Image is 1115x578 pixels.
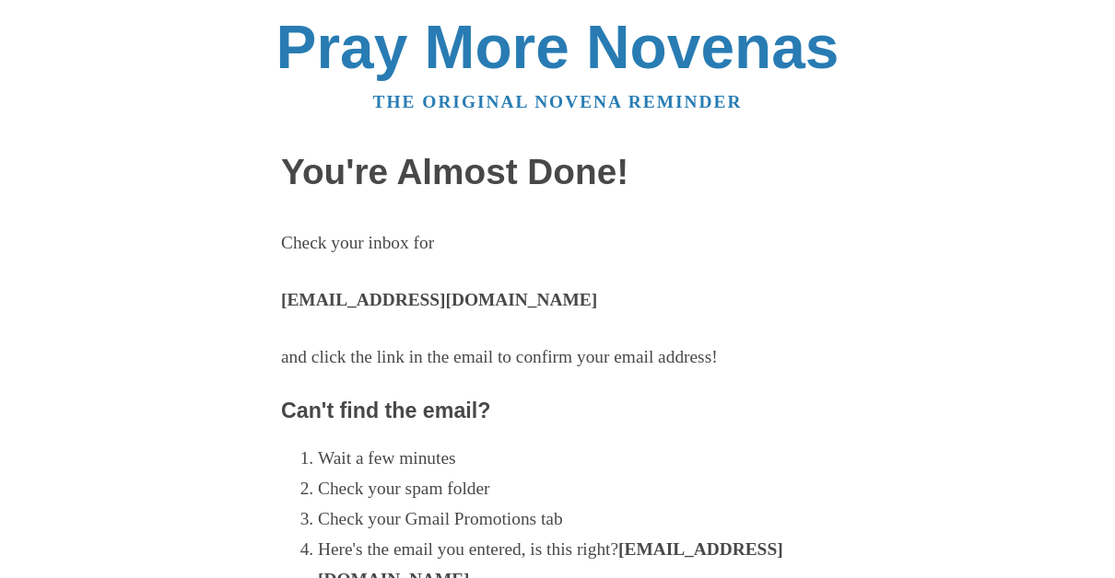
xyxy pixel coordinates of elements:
li: Check your spam folder [318,474,834,504]
li: Wait a few minutes [318,444,834,474]
a: The original novena reminder [373,92,743,111]
li: Check your Gmail Promotions tab [318,504,834,535]
h3: Can't find the email? [281,399,834,423]
strong: [EMAIL_ADDRESS][DOMAIN_NAME] [281,290,597,309]
a: Pray More Novenas [276,13,839,81]
p: Check your inbox for [281,228,834,259]
h1: You're Almost Done! [281,153,834,192]
p: and click the link in the email to confirm your email address! [281,342,834,373]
